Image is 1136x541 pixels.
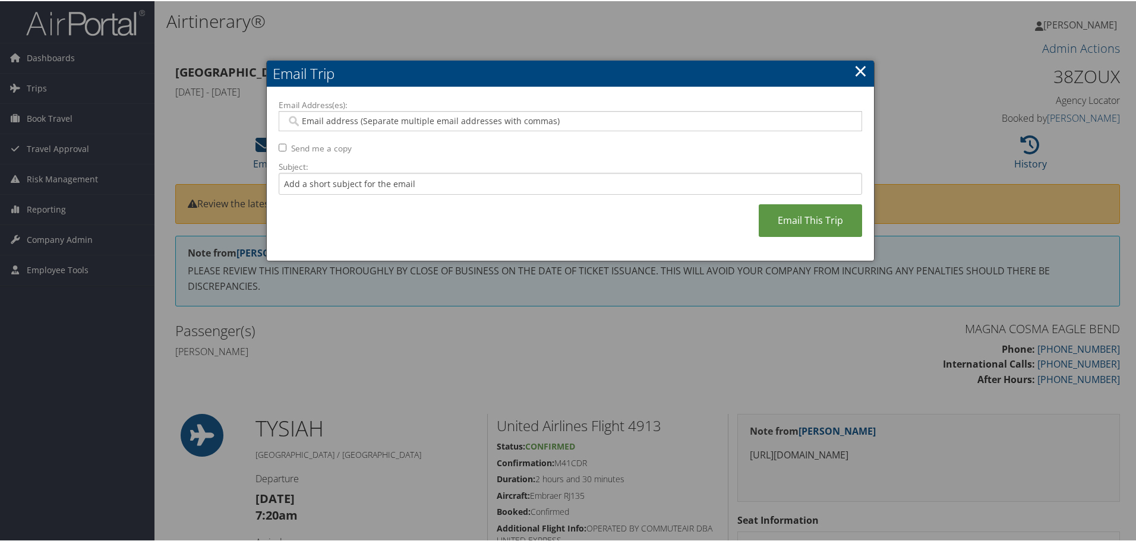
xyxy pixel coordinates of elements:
[854,58,867,81] a: ×
[279,160,862,172] label: Subject:
[267,59,874,86] h2: Email Trip
[291,141,352,153] label: Send me a copy
[759,203,862,236] a: Email This Trip
[279,172,862,194] input: Add a short subject for the email
[279,98,862,110] label: Email Address(es):
[286,114,854,126] input: Email address (Separate multiple email addresses with commas)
